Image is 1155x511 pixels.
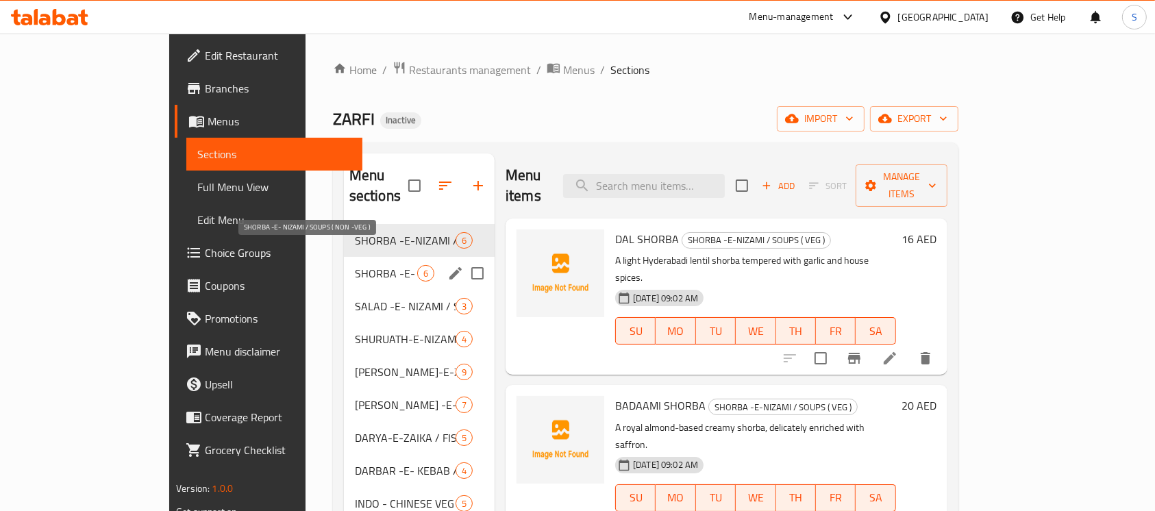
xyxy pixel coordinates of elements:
p: A light Hyderabadi lentil shorba tempered with garlic and house spices. [615,252,896,286]
span: DAL SHORBA [615,229,679,249]
a: Edit Restaurant [175,39,362,72]
li: / [382,62,387,78]
span: Grocery Checklist [205,442,351,458]
button: Branch-specific-item [838,342,871,375]
span: Edit Restaurant [205,47,351,64]
button: FR [816,317,856,345]
span: FR [821,488,850,508]
div: items [456,364,473,380]
span: 7 [456,399,472,412]
span: 9 [456,366,472,379]
span: Upsell [205,376,351,392]
button: TU [696,317,736,345]
img: DAL SHORBA [517,229,604,317]
span: SA [861,488,890,508]
span: DARYA-E-ZAIKA / FISH STARTERS [355,429,456,446]
a: Promotions [175,302,362,335]
div: NIZAMI GOSHT -E- LAZEEZAT / MUTTON STARTERS [355,397,456,413]
span: 4 [456,464,472,477]
span: Select section first [800,175,856,197]
span: ZARFI [333,103,375,134]
span: SHORBA -E-NIZAMI / SOUPS ( VEG ) [682,232,830,248]
button: Add [756,175,800,197]
span: SU [621,488,650,508]
a: Branches [175,72,362,105]
span: Coupons [205,277,351,294]
span: import [788,110,854,127]
a: Grocery Checklist [175,434,362,466]
div: SHORBA -E- NIZAMI / SOUPS ( NON -VEG )6edit [344,257,495,290]
span: WE [741,488,770,508]
button: import [777,106,865,132]
span: TH [782,488,810,508]
a: Menus [547,61,595,79]
div: [GEOGRAPHIC_DATA] [898,10,989,25]
span: SHURUATH-E-NIZAMI / VEG STARTERS [355,331,456,347]
span: Menu disclaimer [205,343,351,360]
span: TU [701,488,730,508]
div: items [456,331,473,347]
span: Select to update [806,344,835,373]
p: A royal almond-based creamy shorba, delicately enriched with saffron. [615,419,896,453]
span: Full Menu View [197,179,351,195]
a: Edit Menu [186,203,362,236]
span: Edit Menu [197,212,351,228]
span: Sections [610,62,649,78]
div: SHORBA -E-NIZAMI / SOUPS ( VEG ) [708,399,858,415]
li: / [600,62,605,78]
span: SU [621,321,650,341]
a: Restaurants management [393,61,531,79]
span: export [881,110,947,127]
div: [PERSON_NAME]-E-ZAIKA / CHICKEN STARTERS9 [344,356,495,388]
span: SHORBA -E-NIZAMI / SOUPS ( VEG ) [355,232,456,249]
span: 5 [456,432,472,445]
img: BADAAMI SHORBA [517,396,604,484]
span: Select section [728,171,756,200]
span: Promotions [205,310,351,327]
a: Coverage Report [175,401,362,434]
div: DARYA-E-ZAIKA / FISH STARTERS5 [344,421,495,454]
div: NIZAMI MURGH-E-ZAIKA / CHICKEN STARTERS [355,364,456,380]
span: BADAAMI SHORBA [615,395,706,416]
div: SHURUATH-E-NIZAMI / VEG STARTERS4 [344,323,495,356]
span: 5 [456,497,472,510]
a: Sections [186,138,362,171]
span: Add [760,178,797,194]
span: [PERSON_NAME]-E-ZAIKA / CHICKEN STARTERS [355,364,456,380]
span: 6 [456,234,472,247]
span: Select all sections [400,171,429,200]
a: Menu disclaimer [175,335,362,368]
button: SA [856,317,895,345]
span: Menus [563,62,595,78]
div: SALAD -E- NIZAMI / SALADS3 [344,290,495,323]
button: MO [656,317,695,345]
div: Menu-management [749,9,834,25]
button: Manage items [856,164,947,207]
span: 4 [456,333,472,346]
h2: Menu items [506,165,547,206]
li: / [536,62,541,78]
span: Add item [756,175,800,197]
div: items [456,298,473,314]
span: S [1132,10,1137,25]
a: Edit menu item [882,350,898,366]
div: items [456,232,473,249]
nav: breadcrumb [333,61,958,79]
input: search [563,174,725,198]
span: SHORBA -E- NIZAMI / SOUPS ( NON -VEG ) [355,265,417,282]
div: DARBAR -E- KEBAB / NON-VEG PLATTERS4 [344,454,495,487]
span: Version: [176,479,210,497]
div: SHORBA -E-NIZAMI / SOUPS ( VEG )6 [344,224,495,257]
span: Coverage Report [205,409,351,425]
span: Menus [208,113,351,129]
button: SU [615,317,656,345]
a: Upsell [175,368,362,401]
span: Branches [205,80,351,97]
span: Restaurants management [409,62,531,78]
button: TH [776,317,816,345]
span: WE [741,321,770,341]
span: Manage items [867,169,936,203]
span: 3 [456,300,472,313]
